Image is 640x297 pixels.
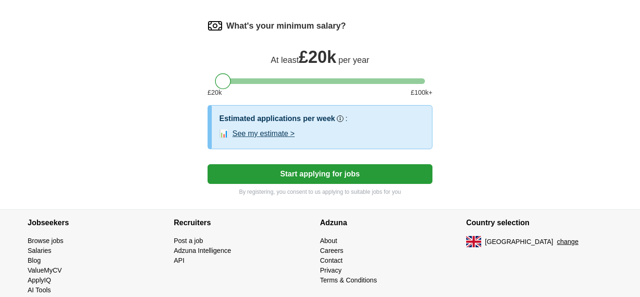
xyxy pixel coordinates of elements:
[466,236,481,247] img: UK flag
[219,128,229,139] span: 📊
[174,247,231,254] a: Adzuna Intelligence
[485,237,553,247] span: [GEOGRAPHIC_DATA]
[271,55,299,65] span: At least
[28,237,63,244] a: Browse jobs
[208,18,223,33] img: salary.png
[208,164,432,184] button: Start applying for jobs
[466,210,612,236] h4: Country selection
[232,128,295,139] button: See my estimate >
[320,276,377,284] a: Terms & Conditions
[28,247,52,254] a: Salaries
[174,257,185,264] a: API
[28,267,62,274] a: ValueMyCV
[338,55,369,65] span: per year
[219,113,335,124] h3: Estimated applications per week
[345,113,347,124] h3: :
[557,237,579,247] button: change
[320,247,343,254] a: Careers
[299,47,336,67] span: £ 20k
[320,257,342,264] a: Contact
[226,20,346,32] label: What's your minimum salary?
[28,286,51,294] a: AI Tools
[28,276,51,284] a: ApplyIQ
[28,257,41,264] a: Blog
[320,267,342,274] a: Privacy
[208,188,432,196] p: By registering, you consent to us applying to suitable jobs for you
[208,88,222,98] span: £ 20 k
[174,237,203,244] a: Post a job
[320,237,337,244] a: About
